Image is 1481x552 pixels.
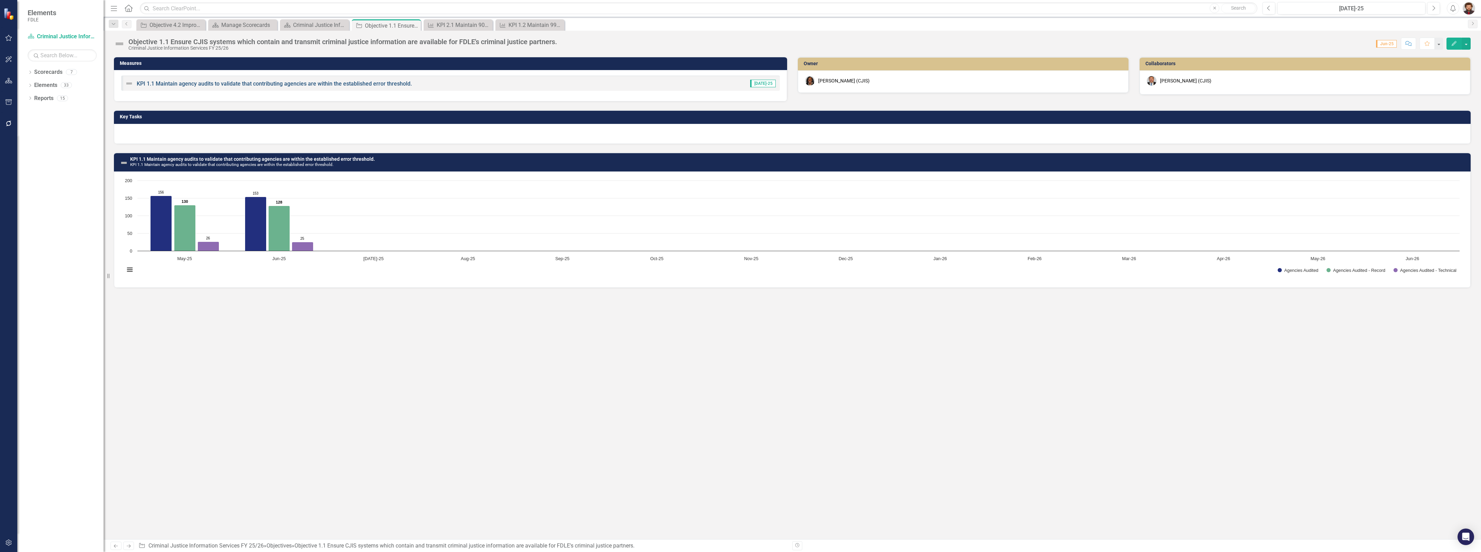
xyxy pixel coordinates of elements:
a: Criminal Justice Information Services FY 25/26 [148,542,264,549]
text: Feb-26 [1028,256,1042,261]
div: [DATE]-25 [1280,4,1423,13]
text: Agencies Audited - Technical [1400,268,1456,273]
img: Not Defined [114,38,125,49]
path: Jun-25, 128. Agencies Audited - Record. [269,206,290,251]
text: 130 [182,199,188,204]
text: Aug-25 [461,256,475,261]
div: [PERSON_NAME] (CJIS) [1160,77,1211,84]
a: KPI 1.1 Maintain agency audits to validate that contributing agencies are within the established ... [137,80,412,87]
path: May-25, 156. Agencies Audited. [151,196,172,251]
button: Show Agencies Audited [1278,268,1318,273]
img: Chuck Murphy [1147,76,1156,86]
span: [DATE]-25 [750,80,776,87]
a: Criminal Justice Information Services Landing Page [282,21,347,29]
text: 25 [300,237,304,240]
text: 26 [206,236,210,240]
text: May-26 [1310,256,1325,261]
svg: Interactive chart [121,177,1463,280]
h3: Key Tasks [120,114,1467,119]
text: 153 [253,191,259,195]
text: 200 [125,178,132,183]
text: Jan-26 [933,256,947,261]
h3: Collaborators [1145,61,1467,66]
img: Lucy Saunders [805,76,815,86]
img: ClearPoint Strategy [3,8,16,20]
div: Chart. Highcharts interactive chart. [121,177,1463,280]
a: Elements [34,81,57,89]
text: 50 [127,231,132,236]
h3: Measures [120,61,784,66]
text: Jun-25 [272,256,286,261]
text: Jun-26 [1406,256,1419,261]
span: Search [1231,5,1246,11]
small: FDLE [28,17,56,22]
button: Show Agencies Audited - Technical [1394,268,1456,273]
text: 150 [125,196,132,201]
div: Manage Scorecards [221,21,275,29]
div: 15 [57,95,68,101]
text: 156 [158,190,164,194]
div: Open Intercom Messenger [1458,529,1474,545]
text: May-25 [177,256,192,261]
button: Search [1221,3,1256,13]
g: Agencies Audited - Record, bar series 2 of 3 with 14 bars. [174,180,1413,251]
path: Jun-25, 153. Agencies Audited. [245,197,267,251]
a: Objective 4.2 Improve disaster readiness training and communication. [138,21,204,29]
text: Agencies Audited [1284,268,1318,273]
text: 0 [130,248,132,254]
div: Objective 1.1 Ensure CJIS systems which contain and transmit criminal justice information are ava... [128,38,557,46]
text: 100 [125,213,132,218]
a: Manage Scorecards [210,21,275,29]
div: » » [138,542,787,550]
text: Oct-25 [650,256,663,261]
span: Elements [28,9,56,17]
div: Criminal Justice Information Services FY 25/26 [128,46,557,51]
a: KPI 1.2 Maintain 99% availability of CJIS Systems. [497,21,563,29]
a: Objectives [267,542,292,549]
div: [PERSON_NAME] (CJIS) [818,77,870,84]
img: Christopher Kenworthy [1463,2,1475,14]
g: Agencies Audited, bar series 1 of 3 with 14 bars. [151,180,1413,251]
a: Criminal Justice Information Services FY 25/26 [28,33,97,41]
div: Objective 1.1 Ensure CJIS systems which contain and transmit criminal justice information are ava... [294,542,635,549]
path: May-25, 26. Agencies Audited - Technical. [198,241,219,251]
a: Scorecards [34,68,62,76]
text: Mar-26 [1122,256,1136,261]
text: Agencies Audited - Record [1333,268,1385,273]
text: Nov-25 [744,256,758,261]
input: Search ClearPoint... [140,2,1257,14]
text: 128 [276,200,282,204]
text: [DATE]-25 [364,256,384,261]
text: Apr-26 [1217,256,1230,261]
div: Criminal Justice Information Services Landing Page [293,21,347,29]
div: 7 [66,69,77,75]
div: Objective 1.1 Ensure CJIS systems which contain and transmit criminal justice information are ava... [365,21,419,30]
a: KPI 2.1 Maintain 90% satisfaction response rate on Information and Delivery Training surveys. [425,21,491,29]
div: Objective 4.2 Improve disaster readiness training and communication. [149,21,204,29]
button: Show Agencies Audited - Record [1326,268,1385,273]
button: [DATE]-25 [1277,2,1425,14]
h3: Owner [804,61,1125,66]
text: Dec-25 [839,256,853,261]
small: KPI 1.1 Maintain agency audits to validate that contributing agencies are within the established ... [130,162,333,167]
div: 33 [61,82,72,88]
span: Jun-25 [1376,40,1397,48]
path: May-25, 130. Agencies Audited - Record. [174,205,196,251]
div: KPI 1.2 Maintain 99% availability of CJIS Systems. [509,21,563,29]
img: Not Defined [120,159,128,167]
path: Jun-25, 25. Agencies Audited - Technical. [292,242,313,251]
a: Reports [34,95,54,102]
button: View chart menu, Chart [125,265,135,274]
input: Search Below... [28,49,97,61]
a: KPI 1.1 Maintain agency audits to validate that contributing agencies are within the established ... [130,156,375,162]
img: Not Defined [125,79,133,88]
div: KPI 2.1 Maintain 90% satisfaction response rate on Information and Delivery Training surveys. [437,21,491,29]
text: Sep-25 [555,256,569,261]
